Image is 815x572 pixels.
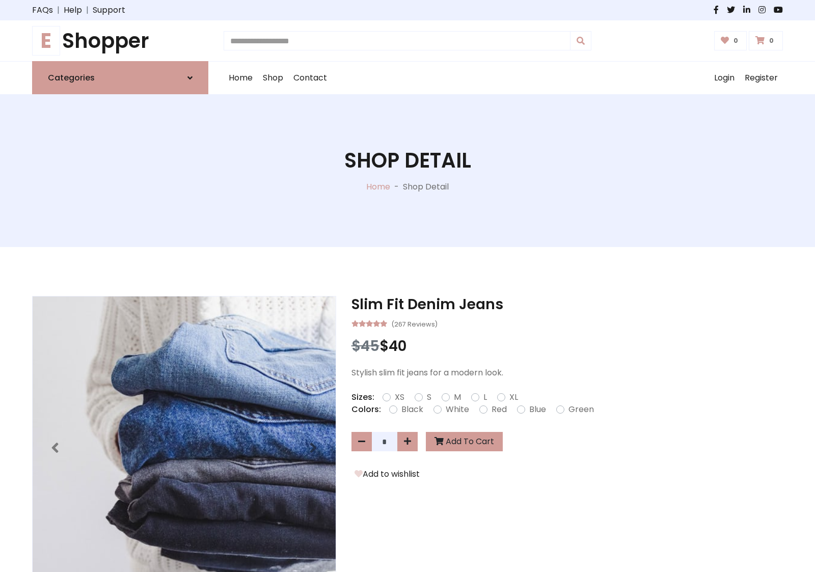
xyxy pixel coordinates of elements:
p: Colors: [351,403,381,416]
span: 40 [389,336,406,356]
label: M [454,391,461,403]
a: Home [224,62,258,94]
a: Help [64,4,82,16]
label: Black [401,403,423,416]
label: XL [509,391,518,403]
span: 0 [731,36,741,45]
h1: Shop Detail [344,148,471,173]
button: Add To Cart [426,432,503,451]
a: Categories [32,61,208,94]
a: 0 [749,31,783,50]
p: Sizes: [351,391,374,403]
a: Contact [288,62,332,94]
a: Login [709,62,740,94]
h1: Shopper [32,29,208,53]
label: L [483,391,487,403]
label: White [446,403,469,416]
span: | [82,4,93,16]
a: Home [366,181,390,193]
label: Red [492,403,507,416]
a: 0 [714,31,747,50]
label: Blue [529,403,546,416]
a: Shop [258,62,288,94]
p: Stylish slim fit jeans for a modern look. [351,367,783,379]
a: Register [740,62,783,94]
label: S [427,391,431,403]
p: - [390,181,403,193]
a: EShopper [32,29,208,53]
span: $45 [351,336,379,356]
span: E [32,26,60,56]
small: (267 Reviews) [391,317,438,330]
h3: $ [351,338,783,355]
label: Green [568,403,594,416]
h6: Categories [48,73,95,83]
a: FAQs [32,4,53,16]
span: 0 [767,36,776,45]
span: | [53,4,64,16]
button: Add to wishlist [351,468,423,481]
p: Shop Detail [403,181,449,193]
a: Support [93,4,125,16]
label: XS [395,391,404,403]
h3: Slim Fit Denim Jeans [351,296,783,313]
